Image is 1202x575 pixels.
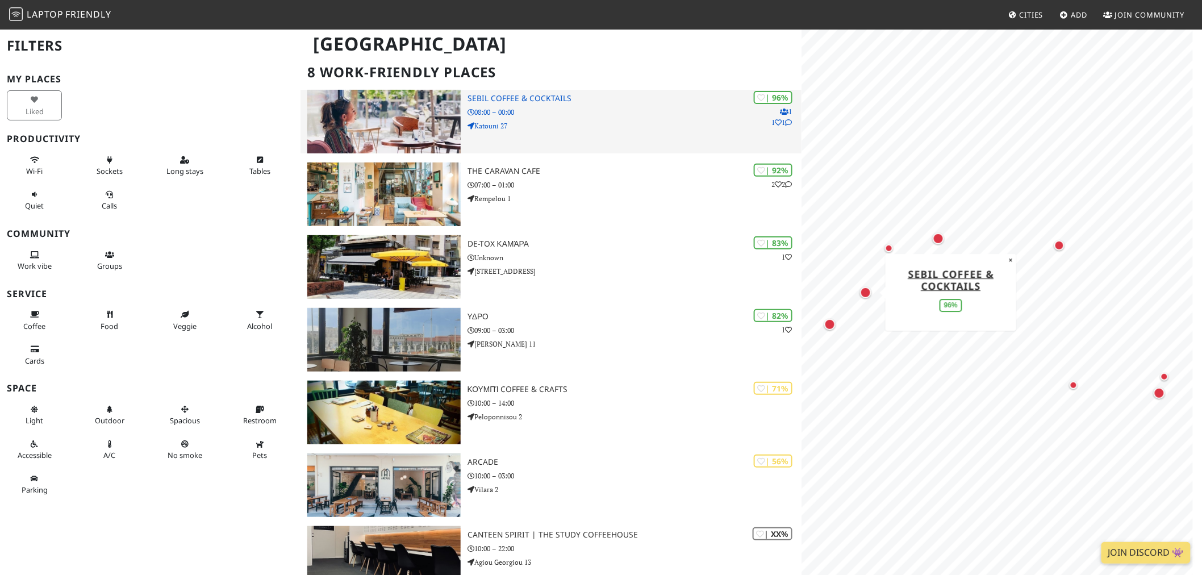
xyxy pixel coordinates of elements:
h3: Space [7,383,294,394]
a: Join Community [1099,5,1190,25]
a: Sebil Coffee & Cocktails | 96% 111 Sebil Coffee & Cocktails 08:00 – 00:00 Katouni 27 [300,90,802,153]
button: Long stays [157,151,212,181]
h3: Canteen Spirit | The Study Coffeehouse [468,530,802,540]
span: Food [101,321,118,331]
span: Quiet [25,201,44,211]
span: Alcohol [247,321,272,331]
span: People working [18,261,52,271]
span: Air conditioned [103,450,115,460]
button: Restroom [232,400,287,430]
button: Cards [7,340,62,370]
p: Agiou Georgiou 13 [468,557,802,568]
a: ARCADE | 56% ARCADE 10:00 – 03:00 Vilara 2 [300,453,802,517]
button: No smoke [157,435,212,465]
h1: [GEOGRAPHIC_DATA] [304,28,799,60]
span: Laptop [27,8,64,20]
h3: The Caravan Cafe [468,166,802,176]
h3: ARCADE [468,457,802,467]
p: Vilara 2 [468,484,802,495]
span: Coffee [23,321,45,331]
span: Friendly [65,8,111,20]
span: Cities [1020,10,1044,20]
a: Κουμπί Coffee & Crafts | 71% Κουμπί Coffee & Crafts 10:00 – 14:00 Peloponnisou 2 [300,381,802,444]
span: Natural light [26,415,43,426]
img: De-tox Καμάρα [307,235,461,299]
img: The Caravan Cafe [307,163,461,226]
h3: Sebil Coffee & Cocktails [468,94,802,103]
h2: Filters [7,28,294,63]
div: Map marker [927,227,950,250]
span: Credit cards [25,356,44,366]
div: Map marker [878,237,900,260]
button: Tables [232,151,287,181]
span: Join Community [1115,10,1185,20]
span: Restroom [243,415,277,426]
p: [PERSON_NAME] 11 [468,339,802,349]
p: 1 [782,324,792,335]
button: A/C [82,435,137,465]
span: Stable Wi-Fi [26,166,43,176]
div: Map marker [1148,382,1171,405]
img: LaptopFriendly [9,7,23,21]
div: Map marker [854,281,877,304]
button: Groups [82,245,137,276]
div: Map marker [1048,234,1071,257]
p: 07:00 – 01:00 [468,180,802,190]
div: | 96% [754,91,792,104]
a: De-tox Καμάρα | 83% 1 De-tox Καμάρα Unknown [STREET_ADDRESS] [300,235,802,299]
div: Map marker [1153,365,1176,388]
h3: Community [7,228,294,239]
span: Spacious [170,415,200,426]
p: 1 [782,252,792,262]
p: Peloponnisou 2 [468,411,802,422]
p: 08:00 – 00:00 [468,107,802,118]
h3: Productivity [7,134,294,144]
div: | 82% [754,309,792,322]
p: 10:00 – 14:00 [468,398,802,409]
span: Add [1071,10,1088,20]
span: Pet friendly [252,450,267,460]
h3: De-tox Καμάρα [468,239,802,249]
button: Sockets [82,151,137,181]
button: Alcohol [232,305,287,335]
button: Work vibe [7,245,62,276]
h3: Κουμπί Coffee & Crafts [468,385,802,394]
span: Video/audio calls [102,201,117,211]
button: Outdoor [82,400,137,430]
a: Sebil Coffee & Cocktails [908,267,994,293]
h3: ΥΔΡΟ [468,312,802,322]
button: Food [82,305,137,335]
button: Wi-Fi [7,151,62,181]
a: Add [1055,5,1092,25]
button: Calls [82,185,137,215]
img: ARCADE [307,453,461,517]
span: Parking [22,485,48,495]
div: Map marker [819,313,841,336]
div: | 83% [754,236,792,249]
div: | 56% [754,455,792,468]
span: Outdoor area [95,415,124,426]
span: Work-friendly tables [249,166,270,176]
span: Long stays [166,166,203,176]
p: 09:00 – 03:00 [468,325,802,336]
a: ΥΔΡΟ | 82% 1 ΥΔΡΟ 09:00 – 03:00 [PERSON_NAME] 11 [300,308,802,372]
button: Veggie [157,305,212,335]
p: Rempelou 1 [468,193,802,204]
h3: Service [7,289,294,299]
p: 10:00 – 03:00 [468,470,802,481]
button: Light [7,400,62,430]
a: Cities [1004,5,1048,25]
span: Veggie [173,321,197,331]
img: Κουμπί Coffee & Crafts [307,381,461,444]
button: Quiet [7,185,62,215]
button: Close popup [1005,254,1016,266]
span: Group tables [97,261,122,271]
div: 96% [940,299,962,312]
img: Sebil Coffee & Cocktails [307,90,461,153]
img: ΥΔΡΟ [307,308,461,372]
span: Smoke free [168,450,202,460]
h3: My Places [7,74,294,85]
div: | XX% [753,527,792,540]
div: Map marker [1062,374,1085,397]
p: Unknown [468,252,802,263]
